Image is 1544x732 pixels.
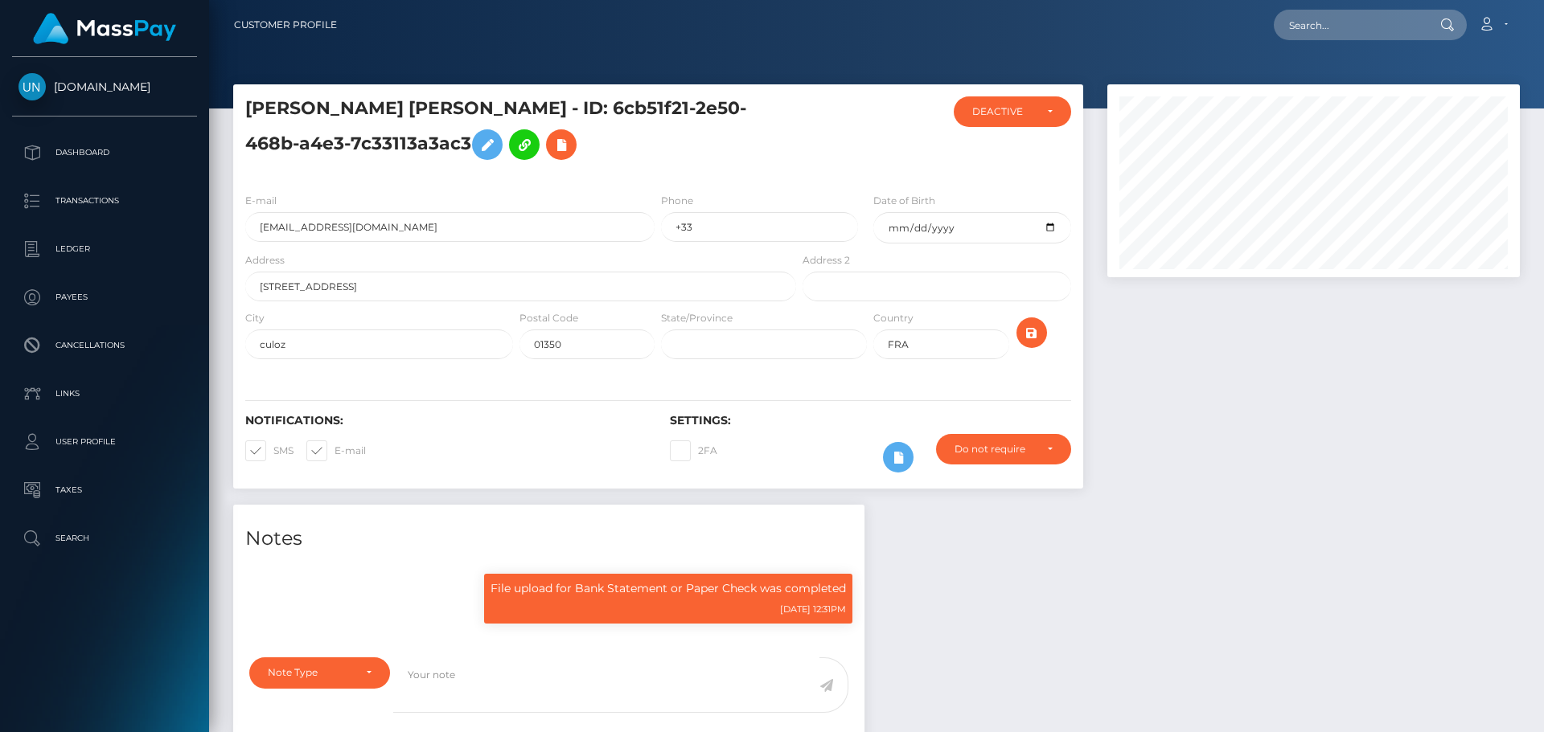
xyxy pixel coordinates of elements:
[18,333,191,358] p: Cancellations
[245,311,265,325] label: City
[955,443,1034,456] div: Do not require
[873,194,935,208] label: Date of Birth
[661,194,693,208] label: Phone
[245,96,787,168] h5: [PERSON_NAME] [PERSON_NAME] - ID: 6cb51f21-2e50-468b-a4e3-7c33113a3ac3
[18,189,191,213] p: Transactions
[12,470,197,510] a: Taxes
[18,430,191,454] p: User Profile
[245,194,277,208] label: E-mail
[12,277,197,317] a: Payees
[1274,10,1425,40] input: Search...
[936,434,1071,464] button: Do not require
[234,8,337,42] a: Customer Profile
[306,440,366,461] label: E-mail
[661,311,733,325] label: State/Province
[18,285,191,309] p: Payees
[670,414,1070,427] h6: Settings:
[18,141,191,165] p: Dashboard
[12,181,197,221] a: Transactions
[18,237,191,261] p: Ledger
[803,253,850,268] label: Address 2
[954,96,1071,127] button: DEACTIVE
[12,80,197,94] span: [DOMAIN_NAME]
[18,73,46,100] img: Unlockt.me
[519,311,578,325] label: Postal Code
[670,440,717,461] label: 2FA
[12,325,197,366] a: Cancellations
[12,229,197,269] a: Ledger
[249,657,390,688] button: Note Type
[12,518,197,558] a: Search
[18,478,191,502] p: Taxes
[491,580,846,597] p: File upload for Bank Statement or Paper Check was completed
[12,374,197,414] a: Links
[972,105,1034,118] div: DEACTIVE
[18,382,191,406] p: Links
[18,526,191,550] p: Search
[268,666,353,679] div: Note Type
[873,311,914,325] label: Country
[12,133,197,173] a: Dashboard
[245,253,285,268] label: Address
[245,440,294,461] label: SMS
[245,414,646,427] h6: Notifications:
[12,422,197,462] a: User Profile
[245,525,852,553] h4: Notes
[33,13,176,44] img: MassPay Logo
[780,603,846,615] small: [DATE] 12:31PM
